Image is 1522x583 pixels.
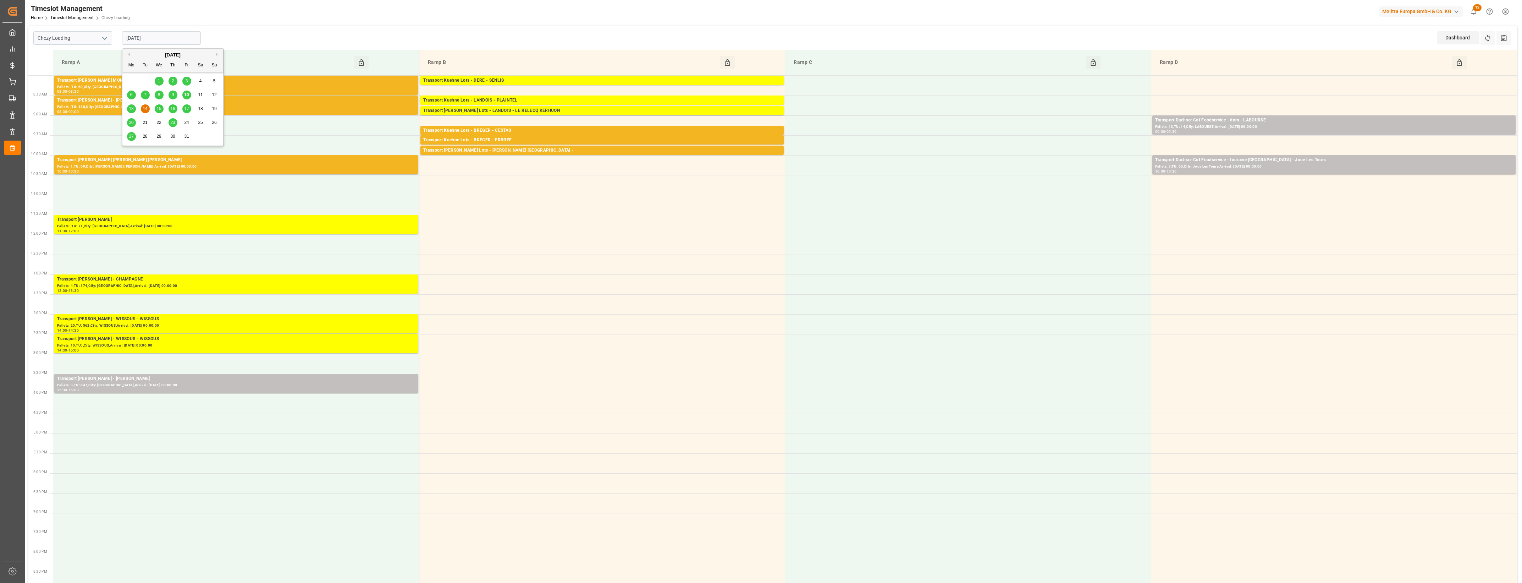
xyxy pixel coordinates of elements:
[1155,164,1513,170] div: Pallets: 7,TU: 60,City: Joue Les Tours,Arrival: [DATE] 00:00:00
[213,78,216,83] span: 5
[198,92,203,97] span: 11
[57,164,415,170] div: Pallets: 1,TU: 69,City: [PERSON_NAME] [PERSON_NAME],Arrival: [DATE] 00:00:00
[216,52,220,56] button: Next Month
[423,147,781,154] div: Transport [PERSON_NAME] Lots - [PERSON_NAME] [GEOGRAPHIC_DATA] -
[196,104,205,113] div: Choose Saturday, October 18th, 2025
[129,120,133,125] span: 20
[141,61,150,70] div: Tu
[68,349,79,352] div: 15:00
[186,78,188,83] span: 3
[33,331,47,335] span: 2:30 PM
[57,388,67,392] div: 15:30
[156,134,161,139] span: 29
[423,127,781,134] div: Transport Kuehne Lots - BREGER - CESTAS
[33,450,47,454] span: 5:30 PM
[127,61,136,70] div: Mo
[57,229,67,233] div: 11:30
[126,52,130,56] button: Previous Month
[1379,5,1466,18] button: Melitta Europa GmbH & Co. KG
[127,132,136,141] div: Choose Monday, October 27th, 2025
[33,410,47,414] span: 4:30 PM
[210,61,219,70] div: Su
[122,51,223,59] div: [DATE]
[182,61,191,70] div: Fr
[68,229,79,233] div: 12:00
[68,110,79,113] div: 09:00
[1482,4,1498,20] button: Help Center
[198,120,203,125] span: 25
[57,276,415,283] div: Transport [PERSON_NAME] - CHAMPAGNE
[57,90,67,93] div: 08:00
[57,104,415,110] div: Pallets: ,TU: 188,City: [GEOGRAPHIC_DATA],Arrival: [DATE] 00:00:00
[182,132,191,141] div: Choose Friday, October 31st, 2025
[67,170,68,173] div: -
[199,78,202,83] span: 4
[423,107,781,114] div: Transport [PERSON_NAME] Lots - LANDOIS - LE RELECQ KERHUON
[155,77,164,86] div: Choose Wednesday, October 1st, 2025
[184,134,189,139] span: 31
[57,375,415,382] div: Transport [PERSON_NAME] - [PERSON_NAME]
[141,132,150,141] div: Choose Tuesday, October 28th, 2025
[57,316,415,323] div: Transport [PERSON_NAME] - WISSOUS - WISSOUS
[57,336,415,343] div: Transport [PERSON_NAME] - WISSOUS - WISSOUS
[33,391,47,394] span: 4:00 PM
[155,132,164,141] div: Choose Wednesday, October 29th, 2025
[212,92,216,97] span: 12
[170,120,175,125] span: 23
[1157,56,1452,69] div: Ramp D
[1379,6,1463,17] div: Melitta Europa GmbH & Co. KG
[122,31,201,45] input: DD-MM-YYYY
[184,120,189,125] span: 24
[31,192,47,196] span: 11:00 AM
[182,104,191,113] div: Choose Friday, October 17th, 2025
[33,291,47,295] span: 1:30 PM
[57,170,67,173] div: 10:00
[57,97,415,104] div: Transport [PERSON_NAME] - [PERSON_NAME]
[33,570,47,573] span: 8:30 PM
[155,91,164,99] div: Choose Wednesday, October 8th, 2025
[141,91,150,99] div: Choose Tuesday, October 7th, 2025
[423,77,781,84] div: Transport Kuehne Lots - DERE - SENLIS
[31,212,47,216] span: 11:30 AM
[57,110,67,113] div: 08:30
[33,470,47,474] span: 6:00 PM
[156,106,161,111] span: 15
[212,106,216,111] span: 19
[130,92,133,97] span: 6
[57,157,415,164] div: Transport [PERSON_NAME] [PERSON_NAME] [PERSON_NAME]
[1167,170,1177,173] div: 10:30
[423,114,781,120] div: Pallets: ,TU: 154,City: LE RELECQ KERHUON,Arrival: [DATE] 00:00:00
[57,283,415,289] div: Pallets: 4,TU: 174,City: [GEOGRAPHIC_DATA],Arrival: [DATE] 00:00:00
[67,110,68,113] div: -
[57,84,415,90] div: Pallets: ,TU: 60,City: [GEOGRAPHIC_DATA],Arrival: [DATE] 00:00:00
[212,120,216,125] span: 26
[182,77,191,86] div: Choose Friday, October 3rd, 2025
[423,104,781,110] div: Pallets: 6,TU: 342,City: PLAINTEL,Arrival: [DATE] 00:00:00
[170,134,175,139] span: 30
[33,530,47,534] span: 7:30 PM
[184,92,189,97] span: 10
[155,61,164,70] div: We
[67,388,68,392] div: -
[184,106,189,111] span: 17
[1165,130,1166,133] div: -
[423,154,781,160] div: Pallets: 1,TU: 89,City: ,Arrival: [DATE] 00:00:00
[423,144,781,150] div: Pallets: 5,TU: 179,City: ERBREE,Arrival: [DATE] 00:00:00
[67,289,68,292] div: -
[196,91,205,99] div: Choose Saturday, October 11th, 2025
[33,490,47,494] span: 6:30 PM
[68,170,79,173] div: 10:30
[1165,170,1166,173] div: -
[33,271,47,275] span: 1:00 PM
[129,134,133,139] span: 27
[33,132,47,136] span: 9:30 AM
[59,56,354,69] div: Ramp A
[68,329,79,332] div: 14:30
[1155,170,1165,173] div: 10:00
[33,92,47,96] span: 8:30 AM
[67,329,68,332] div: -
[68,289,79,292] div: 13:30
[57,382,415,388] div: Pallets: 3,TU: 847,City: [GEOGRAPHIC_DATA],Arrival: [DATE] 00:00:00
[31,3,130,14] div: Timeslot Management
[1473,4,1482,11] span: 12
